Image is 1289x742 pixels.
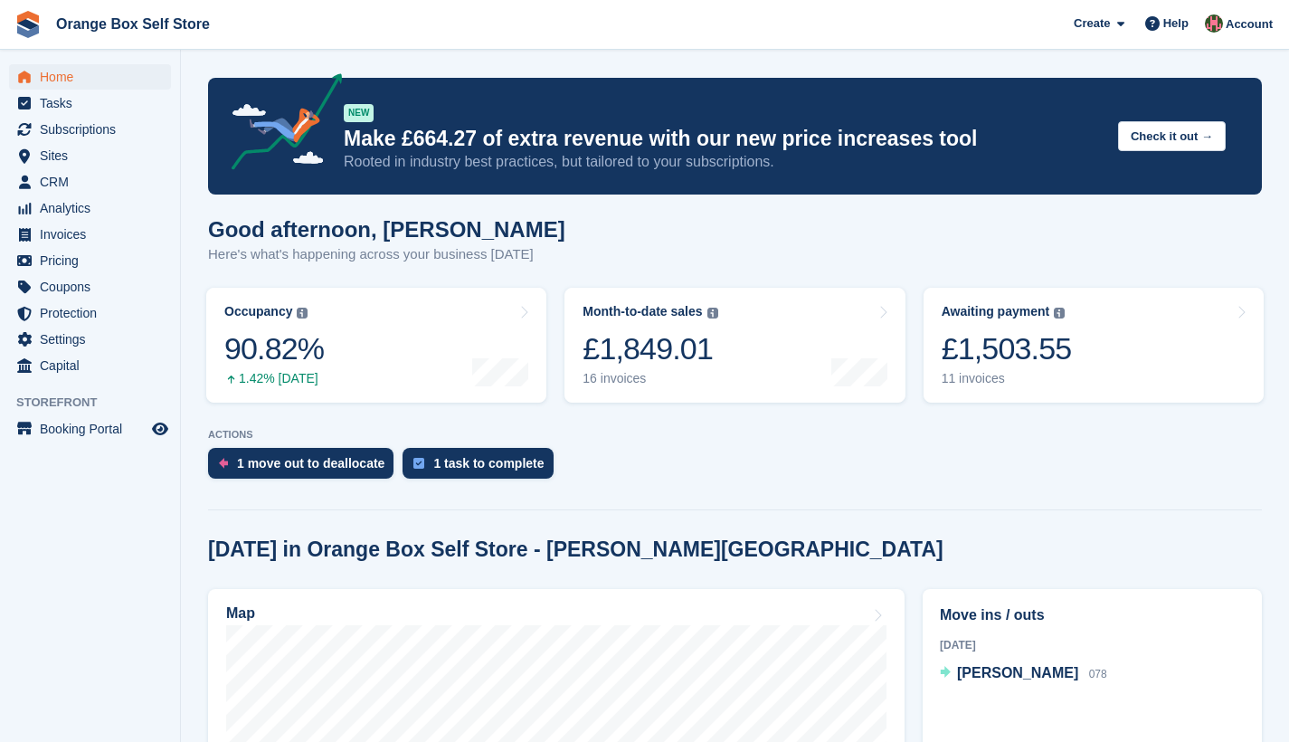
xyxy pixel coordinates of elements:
span: 078 [1089,668,1107,680]
img: task-75834270c22a3079a89374b754ae025e5fb1db73e45f91037f5363f120a921f8.svg [413,458,424,469]
span: CRM [40,169,148,195]
h1: Good afternoon, [PERSON_NAME] [208,217,565,242]
a: menu [9,353,171,378]
div: [DATE] [940,637,1245,653]
a: Occupancy 90.82% 1.42% [DATE] [206,288,546,403]
a: menu [9,274,171,300]
span: Storefront [16,394,180,412]
a: 1 move out to deallocate [208,448,403,488]
a: menu [9,195,171,221]
p: Rooted in industry best practices, but tailored to your subscriptions. [344,152,1104,172]
span: Subscriptions [40,117,148,142]
img: move_outs_to_deallocate_icon-f764333ba52eb49d3ac5e1228854f67142a1ed5810a6f6cc68b1a99e826820c5.svg [219,458,228,469]
span: Account [1226,15,1273,33]
span: [PERSON_NAME] [957,665,1078,680]
div: 90.82% [224,330,324,367]
span: Pricing [40,248,148,273]
a: menu [9,300,171,326]
span: Create [1074,14,1110,33]
div: 16 invoices [583,371,717,386]
a: menu [9,327,171,352]
a: menu [9,248,171,273]
span: Analytics [40,195,148,221]
img: stora-icon-8386f47178a22dfd0bd8f6a31ec36ba5ce8667c1dd55bd0f319d3a0aa187defe.svg [14,11,42,38]
div: Awaiting payment [942,304,1050,319]
span: Sites [40,143,148,168]
div: 11 invoices [942,371,1072,386]
a: menu [9,416,171,442]
a: Preview store [149,418,171,440]
a: menu [9,169,171,195]
div: 1 task to complete [433,456,544,471]
span: Help [1163,14,1189,33]
h2: [DATE] in Orange Box Self Store - [PERSON_NAME][GEOGRAPHIC_DATA] [208,537,943,562]
div: £1,849.01 [583,330,717,367]
a: menu [9,90,171,116]
a: menu [9,143,171,168]
span: Tasks [40,90,148,116]
a: Orange Box Self Store [49,9,217,39]
a: menu [9,117,171,142]
h2: Map [226,605,255,622]
img: icon-info-grey-7440780725fd019a000dd9b08b2336e03edf1995a4989e88bcd33f0948082b44.svg [1054,308,1065,319]
img: price-adjustments-announcement-icon-8257ccfd72463d97f412b2fc003d46551f7dbcb40ab6d574587a9cd5c0d94... [216,73,343,176]
div: NEW [344,104,374,122]
a: menu [9,222,171,247]
span: Settings [40,327,148,352]
p: ACTIONS [208,429,1262,441]
span: Protection [40,300,148,326]
div: 1.42% [DATE] [224,371,324,386]
a: menu [9,64,171,90]
p: Make £664.27 of extra revenue with our new price increases tool [344,126,1104,152]
a: Awaiting payment £1,503.55 11 invoices [924,288,1264,403]
span: Coupons [40,274,148,300]
button: Check it out → [1118,121,1226,151]
h2: Move ins / outs [940,604,1245,626]
a: 1 task to complete [403,448,562,488]
span: Booking Portal [40,416,148,442]
img: icon-info-grey-7440780725fd019a000dd9b08b2336e03edf1995a4989e88bcd33f0948082b44.svg [297,308,308,319]
div: £1,503.55 [942,330,1072,367]
img: icon-info-grey-7440780725fd019a000dd9b08b2336e03edf1995a4989e88bcd33f0948082b44.svg [707,308,718,319]
span: Home [40,64,148,90]
div: Month-to-date sales [583,304,702,319]
a: Month-to-date sales £1,849.01 16 invoices [564,288,905,403]
a: [PERSON_NAME] 078 [940,662,1107,686]
p: Here's what's happening across your business [DATE] [208,244,565,265]
span: Capital [40,353,148,378]
span: Invoices [40,222,148,247]
div: 1 move out to deallocate [237,456,384,471]
img: David Clark [1205,14,1223,33]
div: Occupancy [224,304,292,319]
